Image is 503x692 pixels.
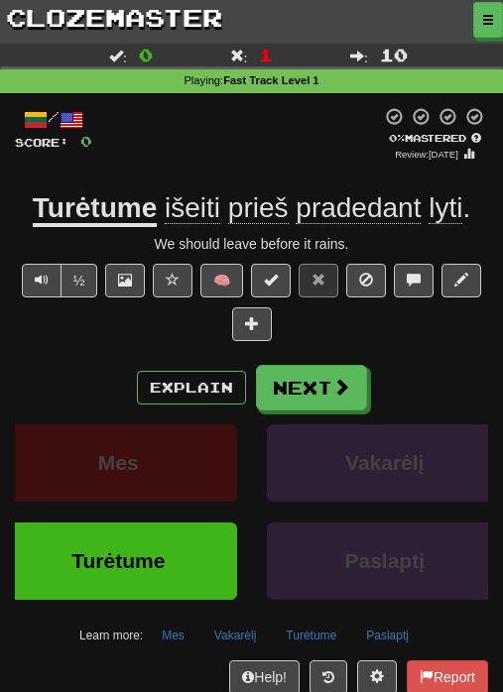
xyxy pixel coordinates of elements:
button: Mes [151,621,195,650]
button: Paslaptį [355,621,420,650]
span: : [109,49,127,62]
u: Turėtume [33,192,158,227]
button: ½ [61,264,98,297]
span: Score: [15,136,68,149]
div: / [15,107,92,132]
small: Learn more: [79,629,143,642]
button: Explain [137,371,246,404]
span: Paslaptį [344,549,425,572]
button: Ignore sentence (alt+i) [346,264,386,297]
span: 0 [139,45,153,64]
button: Turėtume [275,621,347,650]
span: 0 % [389,132,405,144]
button: Vakarėlį [203,621,267,650]
button: Next [256,365,367,410]
button: Show image (alt+x) [105,264,145,297]
span: 1 [259,45,273,64]
span: Turėtume [71,549,165,572]
span: lyti [429,192,462,224]
button: Favorite sentence (alt+f) [153,264,192,297]
button: Reset to 0% Mastered (alt+r) [299,264,338,297]
div: Mastered [381,131,488,145]
span: Mes [98,451,139,474]
div: Text-to-speech controls [18,264,98,307]
span: išeiti [165,192,220,224]
button: Play sentence audio (ctl+space) [22,264,62,297]
button: Add to collection (alt+a) [232,307,272,341]
button: Edit sentence (alt+d) [441,264,481,297]
small: Review: [DATE] [395,149,458,160]
strong: Fast Track Level 1 [223,74,318,86]
span: : [230,49,248,62]
span: pradedant [296,192,421,224]
button: Discuss sentence (alt+u) [394,264,434,297]
span: Vakarėlį [345,451,424,474]
span: . [157,192,470,224]
div: We should leave before it rains. [15,234,488,254]
span: 0 [80,133,92,150]
span: 10 [380,45,408,64]
span: prieš [228,192,289,224]
button: Set this sentence to 100% Mastered (alt+m) [251,264,291,297]
span: : [350,49,368,62]
button: 🧠 [200,264,243,297]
